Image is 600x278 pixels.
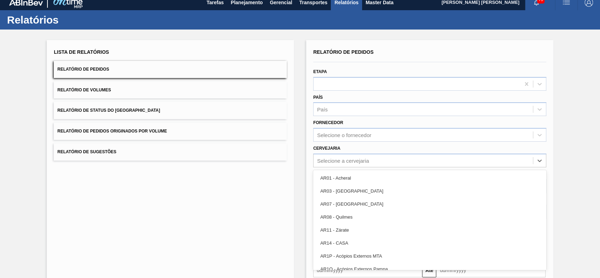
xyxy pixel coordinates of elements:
[313,69,327,74] label: Etapa
[313,172,546,185] div: AR01 - Acheral
[313,237,546,250] div: AR14 - CASA
[54,49,109,55] span: Lista de Relatórios
[313,224,546,237] div: AR11 - Zárate
[57,149,116,154] span: Relatório de Sugestões
[317,106,328,112] div: País
[313,185,546,198] div: AR03 - [GEOGRAPHIC_DATA]
[54,102,287,119] button: Relatório de Status do [GEOGRAPHIC_DATA]
[57,88,111,92] span: Relatório de Volumes
[313,95,323,100] label: País
[54,143,287,161] button: Relatório de Sugestões
[317,132,371,138] div: Selecione o fornecedor
[57,129,167,134] span: Relatório de Pedidos Originados por Volume
[54,82,287,99] button: Relatório de Volumes
[422,263,436,277] button: Até
[313,49,374,55] span: Relatório de Pedidos
[54,61,287,78] button: Relatório de Pedidos
[313,211,546,224] div: AR08 - Quilmes
[313,250,546,263] div: AR1P - Acópios Externos MTA
[436,263,545,277] input: dd/mm/yyyy
[7,16,132,24] h1: Relatórios
[313,198,546,211] div: AR07 - [GEOGRAPHIC_DATA]
[57,108,160,113] span: Relatório de Status do [GEOGRAPHIC_DATA]
[317,157,369,163] div: Selecione a cervejaria
[313,263,546,276] div: AR1Q - Acópios Externos Pampa
[313,263,422,277] input: dd/mm/yyyy
[313,146,340,151] label: Cervejaria
[313,120,343,125] label: Fornecedor
[57,67,109,72] span: Relatório de Pedidos
[54,123,287,140] button: Relatório de Pedidos Originados por Volume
